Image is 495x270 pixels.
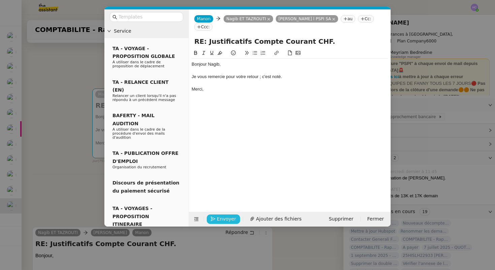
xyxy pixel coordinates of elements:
[112,127,165,140] span: A utiliser dans le cadre de la procédure d'envoi des mails d'audition
[112,165,166,169] span: Organisation du recrutement
[341,15,355,23] nz-tag: au
[112,79,169,93] span: TA - RELANCE CLIENT (EN)
[276,15,338,23] nz-tag: [PERSON_NAME] l PSPI SA
[194,23,212,31] nz-tag: Ccc:
[325,214,357,224] button: Supprimer
[112,60,164,68] span: A utiliser dans le cadre de proposition de déplacement
[112,206,152,227] span: TA - VOYAGES - PROPOSITION ITINERAIRE
[224,15,273,23] nz-tag: Nagib ET TAZROUTI
[367,215,384,223] span: Fermer
[104,25,189,38] div: Service
[329,215,353,223] span: Supprimer
[192,61,388,67] div: Bonjour Nagib,
[217,215,236,223] span: Envoyer
[256,215,301,223] span: Ajouter des fichiers
[114,27,186,35] span: Service
[192,74,388,80] div: Je vous remercie pour votre retour ; c'est noté.
[112,46,175,59] span: TA - VOYAGE - PROPOSITION GLOBALE
[192,86,388,92] div: Merci,
[358,15,374,23] nz-tag: Cc:
[119,13,179,21] input: Templates
[112,113,155,126] span: BAFERTY - MAIL AUDITION
[194,36,385,46] input: Subject
[197,16,210,21] span: Manon
[112,94,176,102] span: Relancer un client lorsqu'il n'a pas répondu à un précédent message
[112,150,178,164] span: TA - PUBLICATION OFFRE D'EMPLOI
[207,214,240,224] button: Envoyer
[112,180,179,193] span: Discours de présentation du paiement sécurisé
[246,214,305,224] button: Ajouter des fichiers
[363,214,388,224] button: Fermer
